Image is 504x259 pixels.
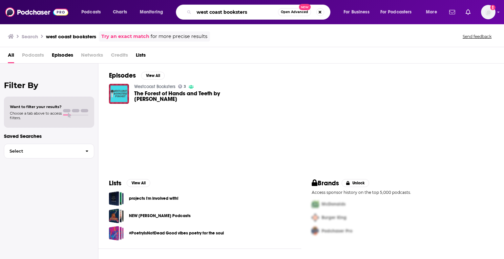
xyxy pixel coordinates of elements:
[22,33,38,40] h3: Search
[10,104,62,109] span: Want to filter your results?
[136,50,146,63] a: Lists
[309,211,322,224] img: Second Pro Logo
[109,179,150,187] a: ListsView All
[278,8,311,16] button: Open AdvancedNew
[22,50,44,63] span: Podcasts
[194,7,278,17] input: Search podcasts, credits, & more...
[141,72,165,80] button: View All
[109,191,124,206] a: projects i'm involved with!
[109,179,121,187] h2: Lists
[46,33,96,40] h3: west coast booksters
[182,5,337,20] div: Search podcasts, credits, & more...
[342,179,369,187] button: Unlock
[299,4,311,10] span: New
[140,8,163,17] span: Monitoring
[481,5,495,19] span: Logged in as mfurr
[178,84,186,88] a: 3
[109,71,165,80] a: EpisodesView All
[322,201,346,207] span: McDonalds
[109,209,124,223] a: NEW Jessica Podcasts
[129,195,178,202] a: projects i'm involved with!
[8,50,14,63] a: All
[463,7,473,18] a: Show notifications dropdown
[322,215,346,220] span: Burger King
[151,33,207,40] span: for more precise results
[184,85,186,88] span: 3
[109,71,136,80] h2: Episodes
[127,179,150,187] button: View All
[109,226,124,241] a: #PoetryIsNotDead Good vibes poetry for the soul
[129,212,191,219] a: NEW [PERSON_NAME] Podcasts
[134,91,232,102] span: The Forest of Hands and Teeth by [PERSON_NAME]
[109,7,131,17] a: Charts
[481,5,495,19] img: User Profile
[134,84,176,89] a: Westcoast Booksters
[10,111,62,120] span: Choose a tab above to access filters.
[312,190,493,195] p: Access sponsor history on the top 5,000 podcasts.
[309,224,322,238] img: Third Pro Logo
[52,50,73,63] a: Episodes
[129,230,224,237] a: #PoetryIsNotDead Good vibes poetry for the soul
[109,84,129,104] img: The Forest of Hands and Teeth by Carrie Ryan
[312,179,339,187] h2: Brands
[81,50,103,63] span: Networks
[134,91,232,102] a: The Forest of Hands and Teeth by Carrie Ryan
[380,8,412,17] span: For Podcasters
[111,50,128,63] span: Credits
[481,5,495,19] button: Show profile menu
[339,7,378,17] button: open menu
[281,10,308,14] span: Open Advanced
[344,8,369,17] span: For Business
[322,228,352,234] span: Podchaser Pro
[4,81,94,90] h2: Filter By
[4,149,80,153] span: Select
[490,5,495,10] svg: Add a profile image
[81,8,101,17] span: Podcasts
[426,8,437,17] span: More
[113,8,127,17] span: Charts
[421,7,445,17] button: open menu
[309,197,322,211] img: First Pro Logo
[447,7,458,18] a: Show notifications dropdown
[5,6,68,18] img: Podchaser - Follow, Share and Rate Podcasts
[77,7,109,17] button: open menu
[376,7,421,17] button: open menu
[135,7,172,17] button: open menu
[4,133,94,139] p: Saved Searches
[461,34,493,39] button: Send feedback
[101,33,149,40] a: Try an exact match
[4,144,94,158] button: Select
